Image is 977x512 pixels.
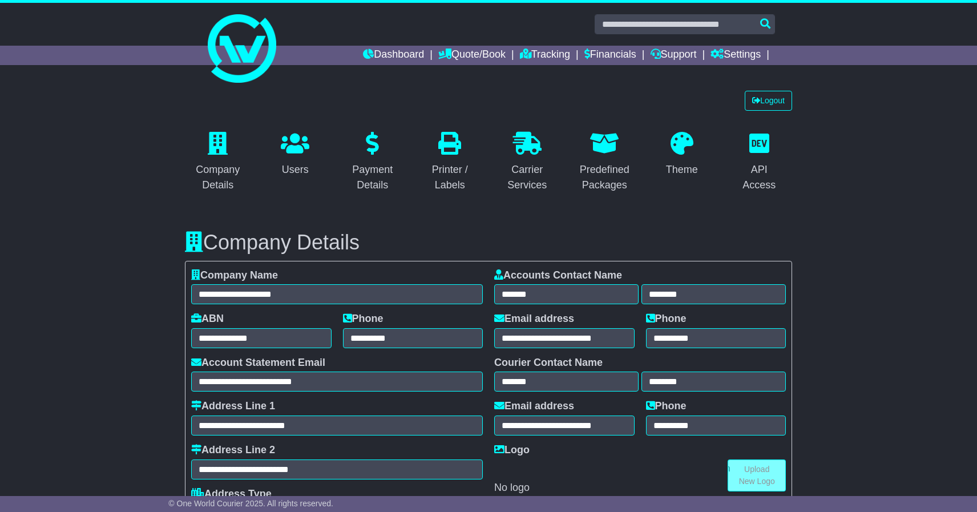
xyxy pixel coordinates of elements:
div: Payment Details [347,162,398,193]
label: Email address [494,313,574,325]
a: Quote/Book [438,46,506,65]
label: Phone [646,313,687,325]
a: Logout [745,91,792,111]
a: Tracking [520,46,570,65]
label: Address Line 2 [191,444,275,457]
a: Company Details [185,128,251,197]
div: Printer / Labels [425,162,476,193]
label: Courier Contact Name [494,357,603,369]
div: API Access [734,162,785,193]
label: Accounts Contact Name [494,269,622,282]
div: Theme [666,162,698,178]
div: Users [281,162,309,178]
a: Payment Details [340,128,406,197]
label: Email address [494,400,574,413]
a: Theme [659,128,705,182]
a: Users [273,128,317,182]
div: Predefined Packages [579,162,631,193]
a: Financials [584,46,636,65]
a: Carrier Services [494,128,560,197]
h3: Company Details [185,231,792,254]
span: No logo [494,482,530,493]
label: Address Type [191,488,272,501]
label: Logo [494,444,530,457]
a: API Access [726,128,793,197]
span: © One World Courier 2025. All rights reserved. [168,499,333,508]
label: Phone [646,400,687,413]
a: Printer / Labels [417,128,483,197]
div: Carrier Services [502,162,553,193]
label: Account Statement Email [191,357,325,369]
div: Company Details [192,162,244,193]
a: Settings [710,46,761,65]
a: Upload New Logo [728,459,786,491]
label: Address Line 1 [191,400,275,413]
a: Support [651,46,697,65]
a: Dashboard [363,46,424,65]
label: Phone [343,313,383,325]
label: ABN [191,313,224,325]
label: Company Name [191,269,278,282]
a: Predefined Packages [572,128,638,197]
